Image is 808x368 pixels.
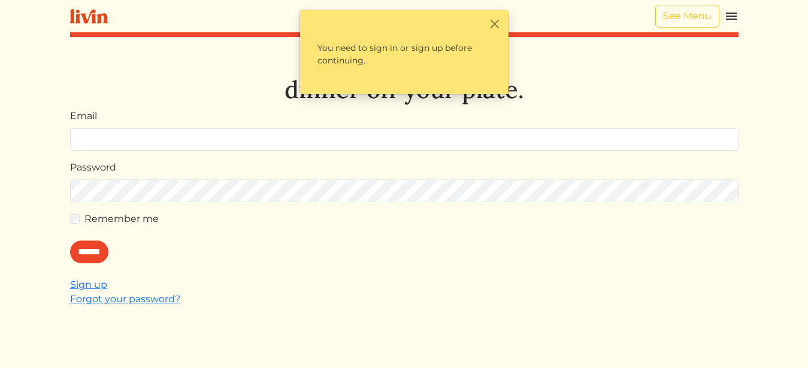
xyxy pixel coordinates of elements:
a: See Menu [655,5,719,28]
a: Sign up [70,279,107,290]
label: Remember me [84,212,159,226]
p: You need to sign in or sign up before continuing. [307,32,501,77]
button: Close [489,17,501,30]
label: Email [70,109,97,123]
h1: Let's take dinner off your plate. [70,47,739,104]
img: menu_hamburger-cb6d353cf0ecd9f46ceae1c99ecbeb4a00e71ca567a856bd81f57e9d8c17bb26.svg [724,9,739,23]
label: Password [70,160,116,175]
img: livin-logo-a0d97d1a881af30f6274990eb6222085a2533c92bbd1e4f22c21b4f0d0e3210c.svg [70,9,108,24]
a: Forgot your password? [70,293,180,305]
